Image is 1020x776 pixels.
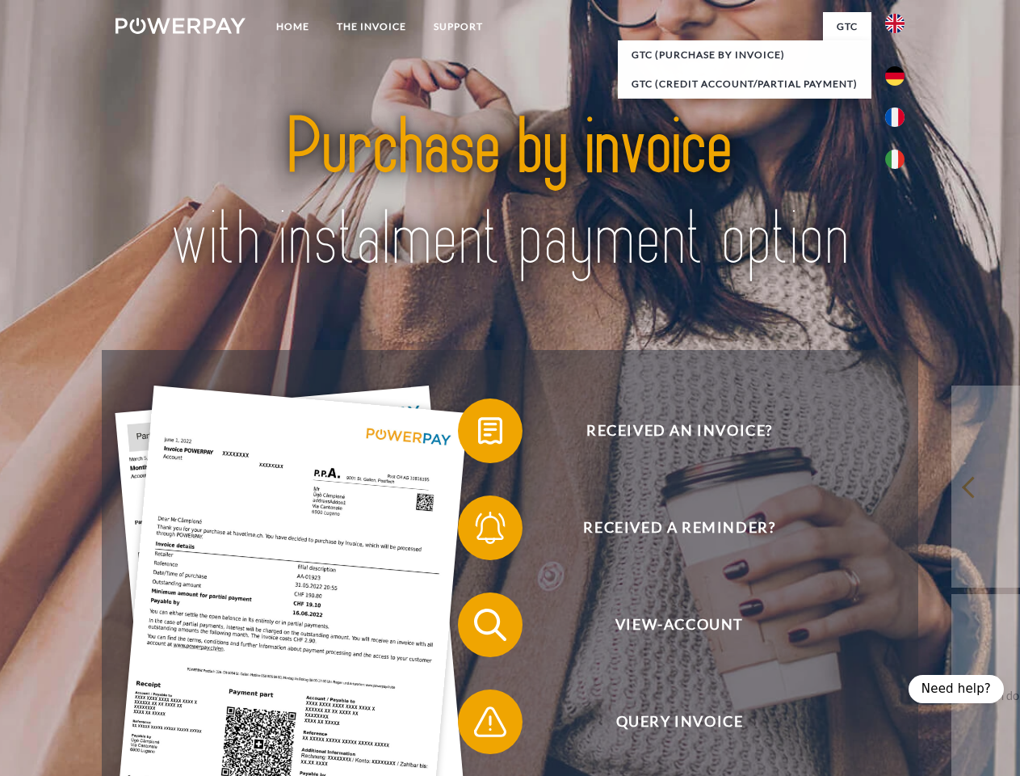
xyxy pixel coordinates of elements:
[470,508,510,548] img: qb_bell.svg
[458,496,878,560] button: Received a reminder?
[885,14,905,33] img: en
[885,108,905,127] img: fr
[458,690,878,754] button: Query Invoice
[885,66,905,86] img: de
[823,12,871,41] a: GTC
[154,78,866,310] img: title-powerpay_en.svg
[458,593,878,657] button: View-Account
[481,690,877,754] span: Query Invoice
[481,496,877,560] span: Received a reminder?
[909,675,1004,703] div: Need help?
[481,593,877,657] span: View-Account
[618,40,871,70] a: GTC (Purchase by invoice)
[470,605,510,645] img: qb_search.svg
[262,12,323,41] a: Home
[420,12,497,41] a: Support
[458,399,878,463] button: Received an invoice?
[481,399,877,463] span: Received an invoice?
[885,150,905,169] img: it
[115,18,246,34] img: logo-powerpay-white.svg
[470,702,510,742] img: qb_warning.svg
[323,12,420,41] a: THE INVOICE
[618,70,871,99] a: GTC (Credit account/partial payment)
[470,411,510,451] img: qb_bill.svg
